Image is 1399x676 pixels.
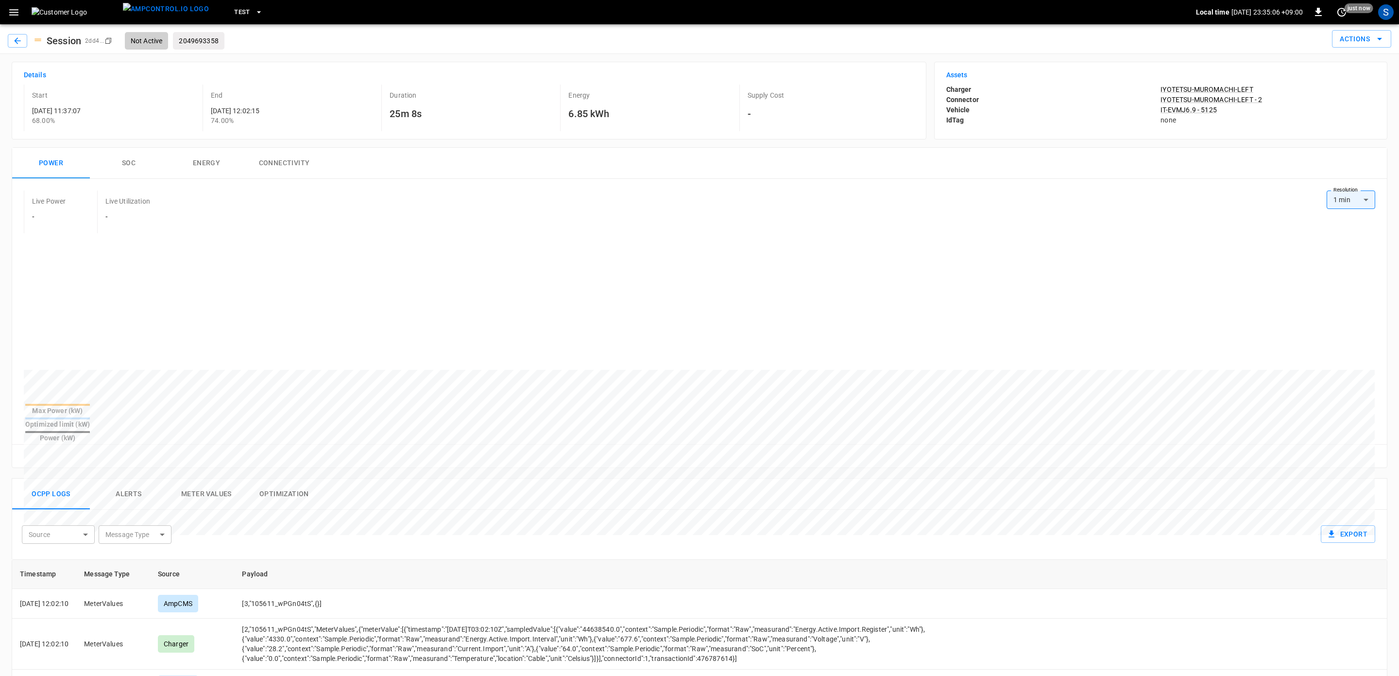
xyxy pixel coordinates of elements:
[245,479,323,510] button: Optimization
[748,106,914,121] h6: -
[568,106,735,121] h6: 6.85 kWh
[105,212,150,223] h6: -
[179,36,219,46] p: 2049693358
[1334,4,1349,20] button: set refresh interval
[1378,4,1394,20] div: profile-icon
[12,479,90,510] button: Ocpp logs
[1196,7,1229,17] p: Local time
[125,32,169,50] div: Not Active
[1333,186,1358,194] label: Resolution
[748,90,914,100] p: Supply Cost
[12,148,90,179] button: Power
[76,560,150,589] th: Message Type
[946,70,1375,81] h6: Assets
[390,90,556,100] p: Duration
[245,148,323,179] button: Connectivity
[90,479,168,510] button: Alerts
[211,116,377,125] p: 74.00%
[1345,3,1373,13] span: just now
[230,3,267,22] button: Test
[1327,191,1375,209] div: 1 min
[123,3,209,15] img: ampcontrol.io logo
[1160,85,1375,94] a: IYOTETSU-MUROMACHI-LEFT
[946,115,1161,125] p: IdTag
[105,196,150,206] p: Live Utilization
[390,106,556,121] h6: 25m 8s
[946,85,1161,95] p: Charger
[568,90,735,100] p: Energy
[32,90,199,100] p: Start
[85,37,104,44] span: 2dd4 ...
[32,212,66,223] h6: -
[1231,7,1303,17] p: [DATE] 23:35:06 +09:00
[104,35,114,46] div: copy
[1160,105,1375,115] a: IT-EVMJ6.9 - 5125
[946,105,1161,115] p: Vehicle
[20,639,68,649] p: [DATE] 12:02:10
[43,33,85,49] h6: Session
[24,70,914,81] h6: Details
[211,90,377,100] p: End
[12,560,76,589] th: Timestamp
[234,7,250,18] span: Test
[20,599,68,608] p: [DATE] 12:02:10
[1321,525,1375,543] button: Export
[168,148,245,179] button: Energy
[211,106,377,116] p: [DATE] 12:02:15
[168,479,245,510] button: Meter Values
[1332,30,1391,48] button: Actions
[234,560,974,589] th: Payload
[32,116,199,125] p: 68.00 %
[90,148,168,179] button: SOC
[1160,115,1375,125] p: none
[32,106,199,116] p: [DATE] 11:37:07
[1160,95,1375,104] a: IYOTETSU-MUROMACHI-LEFT - 2
[32,196,66,206] p: Live Power
[32,7,119,17] img: Customer Logo
[946,95,1161,105] p: Connector
[150,560,234,589] th: Source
